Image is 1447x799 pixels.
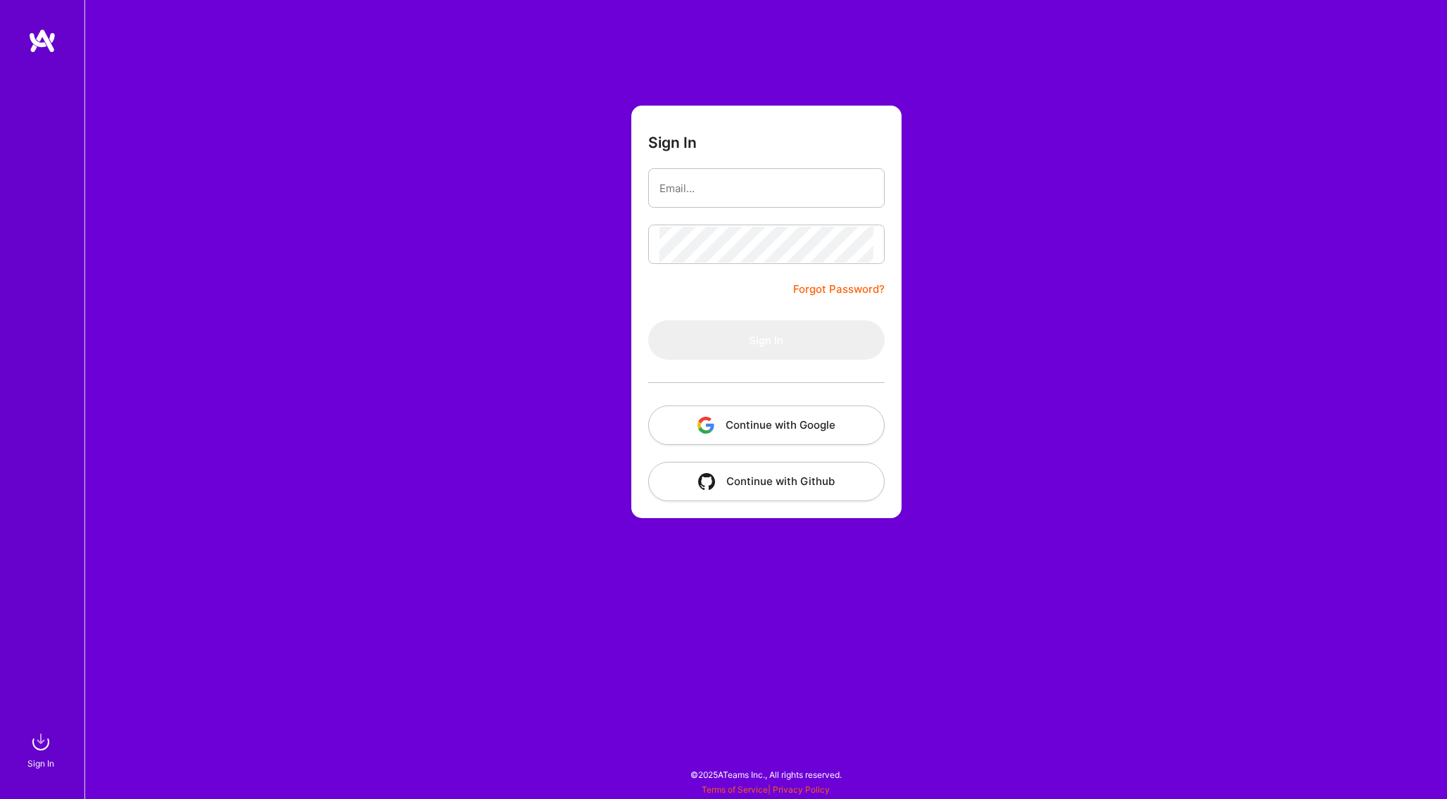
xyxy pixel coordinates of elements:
img: sign in [27,728,55,756]
a: Forgot Password? [793,281,885,298]
div: © 2025 ATeams Inc., All rights reserved. [84,757,1447,792]
a: Terms of Service [702,784,768,795]
span: | [702,784,830,795]
button: Sign In [648,320,885,360]
img: logo [28,28,56,54]
a: sign inSign In [30,728,55,771]
button: Continue with Github [648,462,885,501]
img: icon [698,473,715,490]
div: Sign In [27,756,54,771]
img: icon [697,417,714,434]
input: Email... [659,170,873,206]
h3: Sign In [648,134,697,151]
a: Privacy Policy [773,784,830,795]
button: Continue with Google [648,405,885,445]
